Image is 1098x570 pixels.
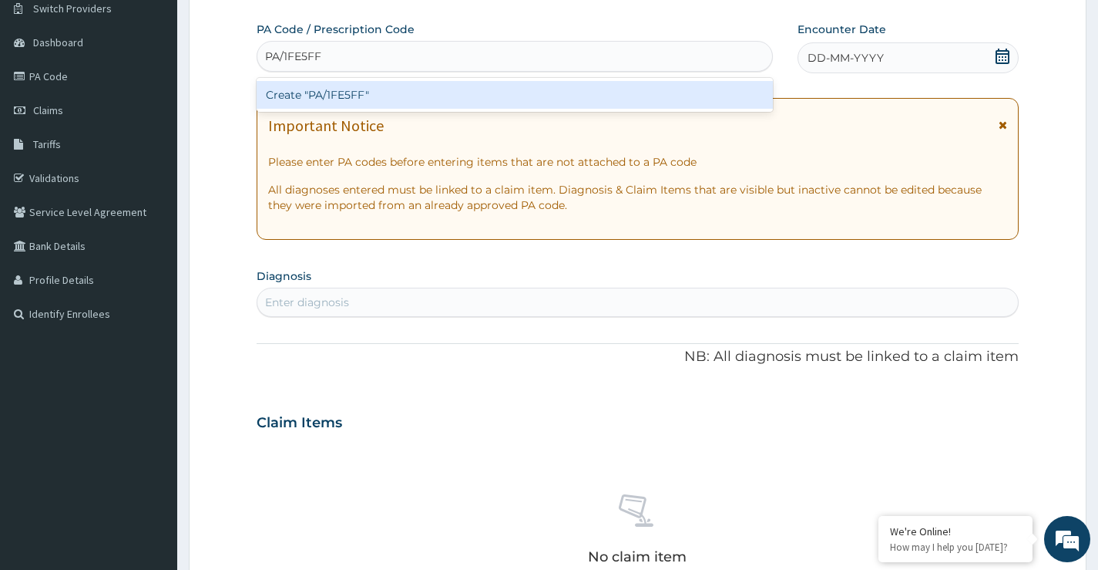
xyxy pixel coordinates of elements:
label: Encounter Date [797,22,886,37]
label: PA Code / Prescription Code [257,22,415,37]
p: How may I help you today? [890,541,1021,554]
div: We're Online! [890,524,1021,538]
p: Please enter PA codes before entering items that are not attached to a PA code [268,154,1007,170]
h3: Claim Items [257,415,342,432]
textarea: Type your message and hit 'Enter' [8,394,294,448]
div: Chat with us now [80,86,259,106]
span: We're online! [89,180,213,336]
span: Claims [33,103,63,117]
p: No claim item [588,549,687,565]
span: Dashboard [33,35,83,49]
span: DD-MM-YYYY [808,50,884,66]
p: All diagnoses entered must be linked to a claim item. Diagnosis & Claim Items that are visible bu... [268,182,1007,213]
p: NB: All diagnosis must be linked to a claim item [257,347,1019,367]
span: Tariffs [33,137,61,151]
span: Switch Providers [33,2,112,15]
label: Diagnosis [257,268,311,284]
div: Create "PA/1FE5FF" [257,81,773,109]
h1: Important Notice [268,117,384,134]
img: d_794563401_company_1708531726252_794563401 [29,77,62,116]
div: Enter diagnosis [265,295,349,310]
div: Minimize live chat window [253,8,290,45]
